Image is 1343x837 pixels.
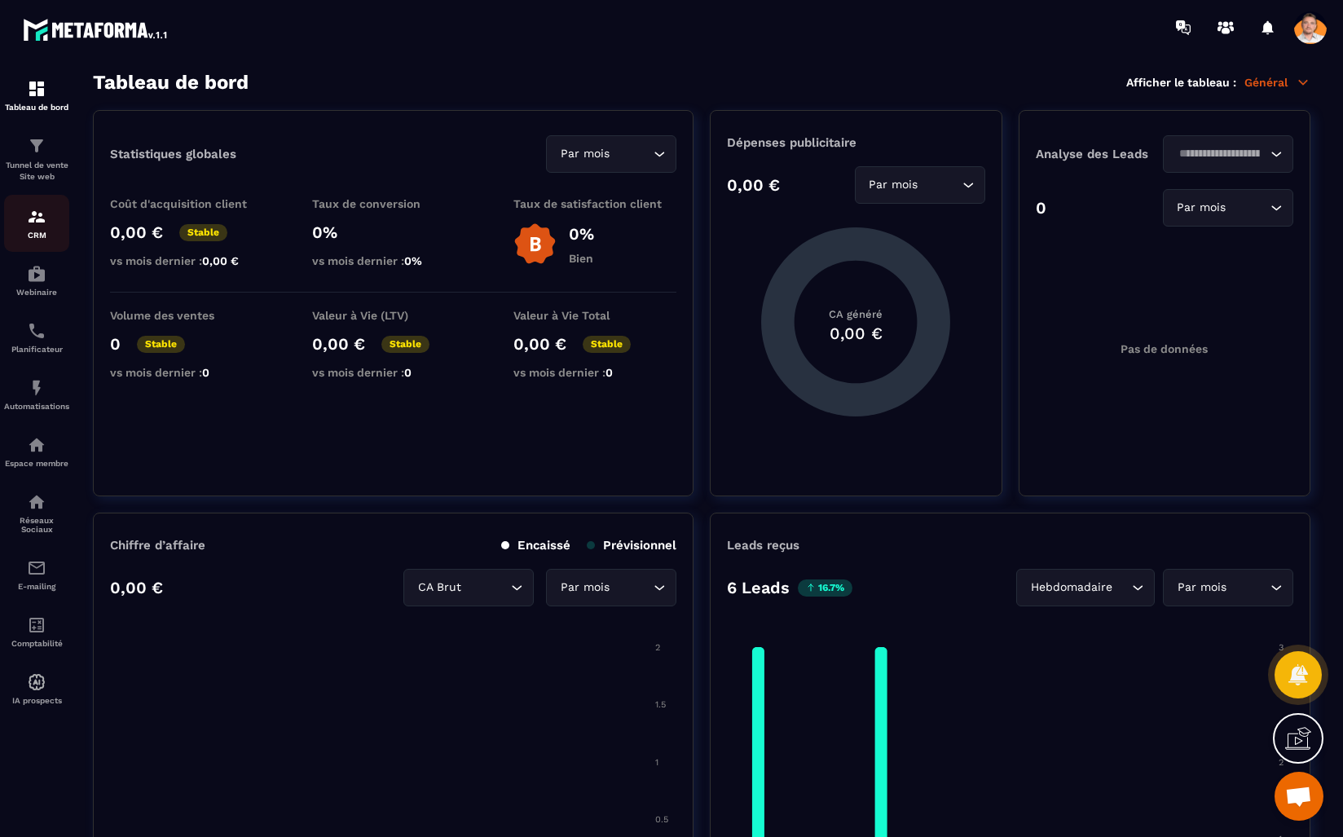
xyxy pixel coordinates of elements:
p: 0% [569,224,594,244]
img: formation [27,79,46,99]
p: Taux de satisfaction client [513,197,676,210]
p: vs mois dernier : [110,366,273,379]
img: automations [27,435,46,455]
a: emailemailE-mailing [4,546,69,603]
h3: Tableau de bord [93,71,249,94]
p: 0,00 € [312,334,365,354]
p: Encaissé [501,538,570,553]
p: vs mois dernier : [312,254,475,267]
p: 0,00 € [513,334,566,354]
p: Coût d'acquisition client [110,197,273,210]
p: Chiffre d’affaire [110,538,205,553]
p: 0,00 € [727,175,780,195]
p: Tunnel de vente Site web [4,160,69,183]
p: Prévisionnel [587,538,676,553]
div: Search for option [1163,569,1293,606]
p: Bien [569,252,594,265]
input: Search for option [922,176,958,194]
span: CA Brut [414,579,465,597]
input: Search for option [613,145,649,163]
p: Webinaire [4,288,69,297]
div: Search for option [546,135,676,173]
p: Afficher le tableau : [1126,76,1236,89]
p: Stable [583,336,631,353]
span: Par mois [865,176,922,194]
img: b-badge-o.b3b20ee6.svg [513,222,557,266]
p: Comptabilité [4,639,69,648]
p: 0 [1036,198,1046,218]
div: Search for option [1016,569,1155,606]
a: automationsautomationsWebinaire [4,252,69,309]
p: 6 Leads [727,578,790,597]
div: Search for option [1163,135,1293,173]
div: Search for option [855,166,985,204]
p: Taux de conversion [312,197,475,210]
span: Par mois [557,145,613,163]
tspan: 2 [655,642,660,653]
img: automations [27,672,46,692]
span: Par mois [557,579,613,597]
p: CRM [4,231,69,240]
p: 0,00 € [110,222,163,242]
div: Search for option [403,569,534,606]
p: 0,00 € [110,578,163,597]
span: 0,00 € [202,254,239,267]
tspan: 1 [655,757,658,768]
p: vs mois dernier : [110,254,273,267]
p: 0% [312,222,475,242]
p: Leads reçus [727,538,799,553]
img: automations [27,264,46,284]
p: E-mailing [4,582,69,591]
input: Search for option [613,579,649,597]
p: vs mois dernier : [513,366,676,379]
p: Stable [137,336,185,353]
p: Espace membre [4,459,69,468]
input: Search for option [1116,579,1128,597]
img: logo [23,15,170,44]
input: Search for option [1230,579,1266,597]
div: Ouvrir le chat [1275,772,1323,821]
img: formation [27,207,46,227]
tspan: 1.5 [655,699,666,710]
p: Planificateur [4,345,69,354]
p: 0 [110,334,121,354]
input: Search for option [1230,199,1266,217]
p: Automatisations [4,402,69,411]
a: formationformationTunnel de vente Site web [4,124,69,195]
span: Par mois [1173,199,1230,217]
img: email [27,558,46,578]
a: automationsautomationsEspace membre [4,423,69,480]
img: scheduler [27,321,46,341]
img: social-network [27,492,46,512]
span: Hebdomadaire [1027,579,1116,597]
a: accountantaccountantComptabilité [4,603,69,660]
p: Valeur à Vie (LTV) [312,309,475,322]
p: Stable [179,224,227,241]
span: 0 [605,366,613,379]
p: Valeur à Vie Total [513,309,676,322]
p: Dépenses publicitaire [727,135,984,150]
input: Search for option [1173,145,1266,163]
span: Par mois [1173,579,1230,597]
p: Réseaux Sociaux [4,516,69,534]
span: 0 [404,366,412,379]
span: 0 [202,366,209,379]
tspan: 0.5 [655,814,668,825]
input: Search for option [465,579,507,597]
a: automationsautomationsAutomatisations [4,366,69,423]
img: formation [27,136,46,156]
div: Search for option [1163,189,1293,227]
tspan: 2 [1279,757,1284,768]
div: Search for option [546,569,676,606]
p: Général [1244,75,1310,90]
a: formationformationCRM [4,195,69,252]
p: Statistiques globales [110,147,236,161]
p: vs mois dernier : [312,366,475,379]
p: Stable [381,336,429,353]
p: Pas de données [1121,342,1208,355]
a: schedulerschedulerPlanificateur [4,309,69,366]
span: 0% [404,254,422,267]
p: Volume des ventes [110,309,273,322]
p: Analyse des Leads [1036,147,1165,161]
p: 16.7% [798,579,852,597]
